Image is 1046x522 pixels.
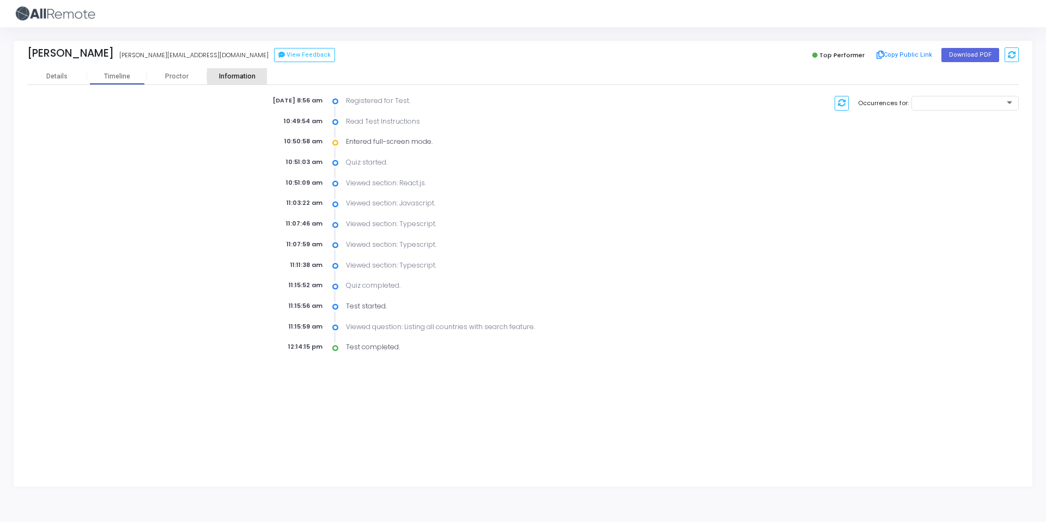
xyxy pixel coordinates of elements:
[340,260,684,270] div: Viewed section: Typescript.
[119,51,269,60] div: [PERSON_NAME][EMAIL_ADDRESS][DOMAIN_NAME]
[192,157,333,167] div: 10:51:03 am
[340,157,684,167] div: Quiz started.
[340,198,684,208] div: Viewed section: Javascript.
[207,72,267,81] div: Information
[858,99,909,108] label: Occurrences for:
[192,301,333,311] div: 11:15:56 am
[192,117,333,126] div: 10:49:54 am
[192,240,333,249] div: 11:07:59 am
[147,72,207,81] div: Proctor
[192,322,333,331] div: 11:15:59 am
[340,342,684,352] div: Test completed.
[340,240,684,250] div: Viewed section: Typescript.
[192,260,333,270] div: 11:11:38 am
[14,3,95,25] img: logo
[274,48,335,62] button: View Feedback
[340,281,684,290] div: Quiz completed.
[340,301,684,311] div: Test started.
[192,198,333,208] div: 11:03:22 am
[192,342,333,351] div: 12:14:15 pm
[340,96,684,106] div: Registered for Test.
[340,137,684,147] div: Entered full-screen mode.
[819,51,865,59] span: Top Performer
[340,219,684,229] div: Viewed section: Typescript.
[46,72,68,81] div: Details
[104,72,130,81] div: Timeline
[941,48,999,62] button: Download PDF
[340,178,684,188] div: Viewed section: React.js.
[27,47,114,59] div: [PERSON_NAME]
[873,47,936,63] button: Copy Public Link
[192,137,333,146] div: 10:50:58 am
[192,178,333,187] div: 10:51:09 am
[340,322,684,332] div: Viewed question: Listing all countries with search feature.
[192,96,333,105] div: [DATE] 8:56 am
[192,281,333,290] div: 11:15:52 am
[192,219,333,228] div: 11:07:46 am
[340,117,684,126] div: Read Test Instructions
